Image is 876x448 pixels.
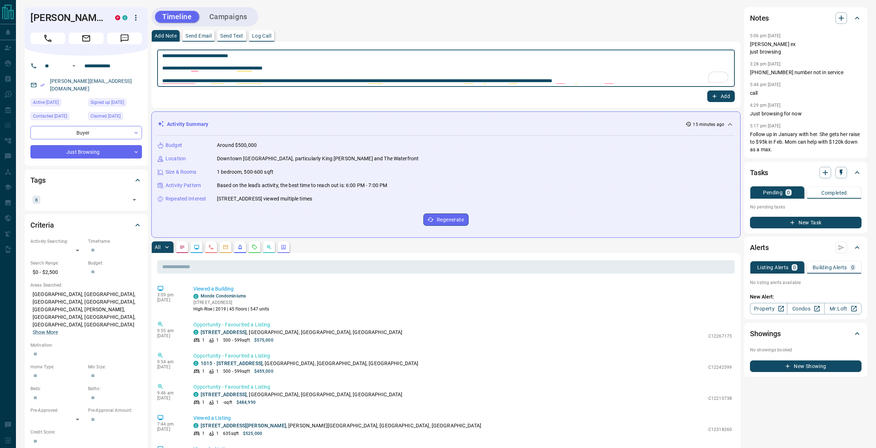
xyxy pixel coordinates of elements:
[193,294,198,299] div: condos.ca
[107,33,142,44] span: Message
[30,112,84,122] div: Sat Aug 31 2024
[750,303,787,314] a: Property
[202,399,205,406] p: 1
[750,202,862,212] p: No pending tasks
[157,297,183,303] p: [DATE]
[750,167,768,178] h2: Tasks
[157,427,183,432] p: [DATE]
[750,12,769,24] h2: Notes
[157,396,183,401] p: [DATE]
[750,110,862,118] p: Just browsing for now
[201,293,246,299] a: Monde Condominiums
[202,430,205,437] p: 1
[157,359,183,364] p: 9:54 am
[30,407,84,414] p: Pre-Approved:
[750,82,781,87] p: 5:44 pm [DATE]
[201,329,247,335] a: [STREET_ADDRESS]
[157,422,183,427] p: 7:44 pm
[165,195,206,203] p: Repeated Interest
[157,364,183,369] p: [DATE]
[162,53,730,84] textarea: To enrich screen reader interactions, please activate Accessibility in Grammarly extension settings
[165,155,186,162] p: Location
[30,98,84,109] div: Sat Aug 09 2025
[254,337,273,343] p: $575,000
[193,361,198,366] div: condos.ca
[201,360,263,366] a: 1015 - [STREET_ADDRESS]
[33,113,67,120] span: Contacted [DATE]
[223,244,229,250] svg: Emails
[208,244,214,250] svg: Calls
[750,33,781,38] p: 5:06 pm [DATE]
[252,33,271,38] p: Log Call
[757,265,789,270] p: Listing Alerts
[88,260,142,266] p: Budget:
[750,279,862,286] p: No listing alerts available
[30,12,104,24] h1: [PERSON_NAME]
[787,190,790,195] p: 0
[157,292,183,297] p: 3:09 pm
[201,391,403,398] p: , [GEOGRAPHIC_DATA], [GEOGRAPHIC_DATA], [GEOGRAPHIC_DATA]
[750,131,862,153] p: Follow up in January with her. She gets her raise to $95k in Feb. Mom can help with $120k down as...
[165,141,182,149] p: Budget
[193,299,269,306] p: [STREET_ADDRESS]
[223,337,250,343] p: 500 - 599 sqft
[115,15,120,20] div: property.ca
[91,99,124,106] span: Signed up [DATE]
[167,121,208,128] p: Activity Summary
[88,385,142,392] p: Baths:
[750,293,862,301] p: New Alert:
[217,182,387,189] p: Based on the lead's activity, the best time to reach out is: 6:00 PM - 7:00 PM
[707,90,735,102] button: Add
[155,33,177,38] p: Add Note
[763,190,783,195] p: Pending
[30,260,84,266] p: Search Range:
[193,414,732,422] p: Viewed a Listing
[423,214,469,226] button: Regenerate
[254,368,273,375] p: $459,000
[201,422,481,430] p: , [PERSON_NAME][GEOGRAPHIC_DATA], [GEOGRAPHIC_DATA], [GEOGRAPHIC_DATA]
[30,172,142,189] div: Tags
[216,399,219,406] p: 1
[35,196,38,203] span: B
[70,62,78,70] button: Open
[30,174,45,186] h2: Tags
[750,9,862,27] div: Notes
[165,168,197,176] p: Size & Rooms
[194,244,200,250] svg: Lead Browsing Activity
[30,364,84,370] p: Home Type:
[243,430,262,437] p: $525,000
[185,33,211,38] p: Send Email
[708,395,732,402] p: C12210738
[281,244,286,250] svg: Agent Actions
[217,168,273,176] p: 1 bedroom, 500-600 sqft
[223,399,232,406] p: - sqft
[750,360,862,372] button: New Showing
[217,195,312,203] p: [STREET_ADDRESS] viewed multiple times
[750,347,862,353] p: No showings booked
[750,89,862,97] p: call
[30,145,142,159] div: Just Browsing
[201,423,286,428] a: [STREET_ADDRESS][PERSON_NAME]
[750,217,862,228] button: New Task
[201,360,419,367] p: , [GEOGRAPHIC_DATA], [GEOGRAPHIC_DATA], [GEOGRAPHIC_DATA]
[69,33,104,44] span: Email
[787,303,824,314] a: Condos
[750,325,862,342] div: Showings
[88,407,142,414] p: Pre-Approval Amount:
[157,390,183,396] p: 9:46 am
[30,238,84,245] p: Actively Searching:
[252,244,257,250] svg: Requests
[708,426,732,433] p: C12318260
[266,244,272,250] svg: Opportunities
[813,265,847,270] p: Building Alerts
[129,195,139,205] button: Open
[223,430,239,437] p: 635 sqft
[193,392,198,397] div: condos.ca
[91,113,121,120] span: Claimed [DATE]
[202,368,205,375] p: 1
[202,11,255,23] button: Campaigns
[88,238,142,245] p: Timeframe:
[30,342,142,348] p: Motivation:
[30,33,65,44] span: Call
[750,69,862,76] p: [PHONE_NUMBER] number not in service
